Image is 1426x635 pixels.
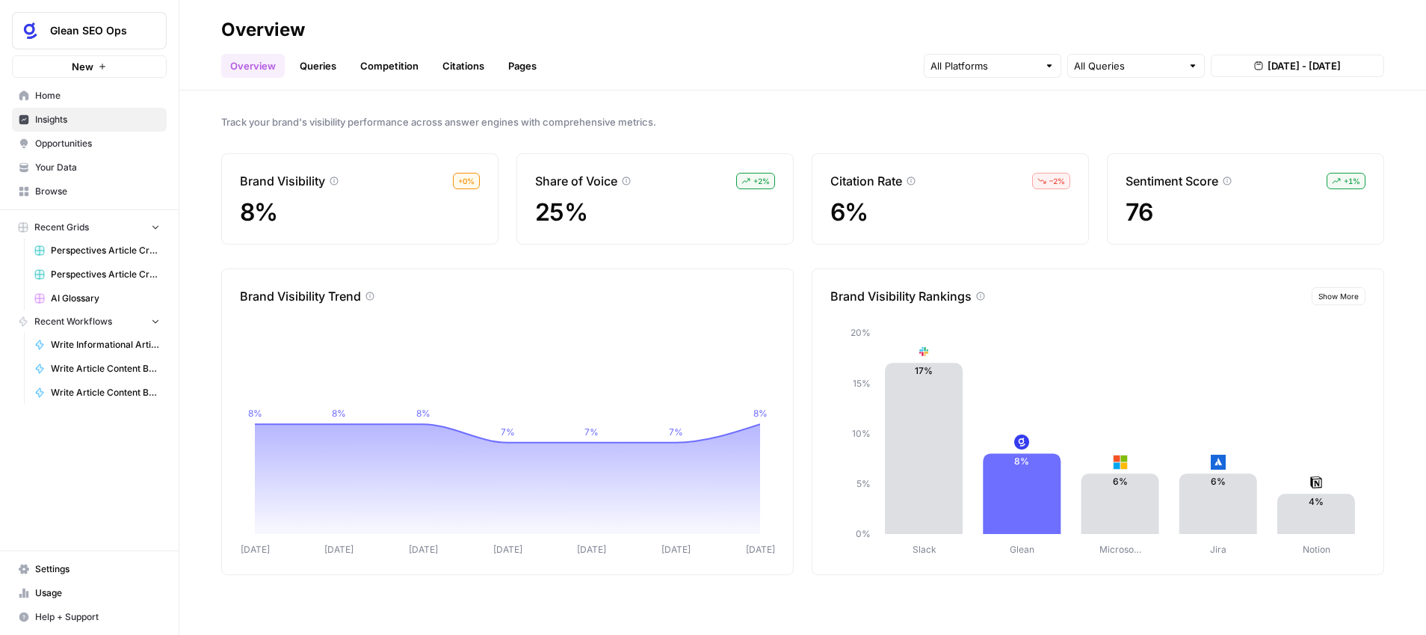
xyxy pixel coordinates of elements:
tspan: 0% [856,528,871,539]
button: Show More [1312,287,1365,305]
img: z9uib5lamw7lf050teux7ahm3b2h [1211,455,1226,470]
tspan: 8% [416,408,430,419]
p: Share of Voice [535,172,617,190]
a: Write Article Content Brief (Search) [28,381,167,405]
span: Glean SEO Ops [50,23,141,38]
a: Write Informational Article Body (Agents) [28,333,167,357]
input: All Queries [1074,58,1182,73]
p: Citation Rate [830,172,902,190]
span: 8% [240,197,278,227]
a: Home [12,84,167,108]
span: Write Article Content Brief (Search) [51,386,160,399]
tspan: [DATE] [746,544,775,555]
tspan: Jira [1210,544,1226,555]
p: Brand Visibility Trend [240,287,361,305]
a: Your Data [12,156,167,180]
tspan: [DATE] [324,544,354,555]
text: 4% [1309,496,1324,507]
tspan: 20% [851,327,871,338]
a: Browse [12,180,167,203]
a: Usage [12,581,167,605]
tspan: [DATE] [409,544,438,555]
text: 8% [1014,455,1029,467]
button: Recent Grids [12,216,167,239]
span: Help + Support [35,610,160,624]
tspan: 5% [856,478,871,489]
img: opdhyqjq9e9v6genfq59ut7sdua2 [1014,435,1029,450]
input: All Platforms [930,58,1038,73]
tspan: Notion [1303,544,1330,555]
span: Opportunities [35,137,160,150]
tspan: Slack [913,544,936,555]
tspan: 7% [669,426,683,438]
tspan: 8% [332,408,346,419]
span: AI Glossary [51,292,160,305]
span: + 0 % [458,175,475,187]
span: Perspectives Article Creation (Search) [51,268,160,281]
a: Pages [499,54,546,78]
a: Perspectives Article Creation [28,239,167,263]
a: Overview [221,54,285,78]
span: Settings [35,562,160,576]
span: Home [35,89,160,102]
text: 6% [1113,476,1128,487]
a: Citations [433,54,493,78]
tspan: 8% [248,408,262,419]
button: [DATE] - [DATE] [1211,55,1384,77]
span: [DATE] - [DATE] [1268,58,1341,73]
a: Queries [291,54,345,78]
tspan: 7% [501,426,515,438]
span: Write Article Content Brief (Agents) [51,362,160,375]
a: AI Glossary [28,286,167,310]
span: Show More [1318,290,1359,302]
text: 17% [915,365,933,376]
a: Opportunities [12,132,167,156]
span: Insights [35,113,160,126]
tspan: [DATE] [661,544,691,555]
span: Recent Workflows [34,315,112,328]
span: Browse [35,185,160,198]
tspan: 10% [852,428,871,439]
img: rmoykt6yt8ydio9rrwfrhl64pej6 [916,344,931,359]
span: Your Data [35,161,160,174]
tspan: Glean [1010,544,1034,555]
tspan: 8% [753,408,768,419]
a: Competition [351,54,428,78]
img: Glean SEO Ops Logo [17,17,44,44]
span: 25% [535,197,587,227]
a: Insights [12,108,167,132]
span: 6% [830,197,868,227]
img: vdittyzr50yvc6bia2aagny4s5uj [1309,475,1324,490]
span: Perspectives Article Creation [51,244,160,257]
p: Sentiment Score [1126,172,1218,190]
div: Overview [221,18,305,42]
span: Usage [35,586,160,600]
a: Write Article Content Brief (Agents) [28,357,167,381]
span: Track your brand's visibility performance across answer engines with comprehensive metrics. [221,114,1384,129]
a: Perspectives Article Creation (Search) [28,263,167,286]
span: + 1 % [1344,175,1360,187]
tspan: Microso… [1099,544,1141,555]
tspan: [DATE] [577,544,606,555]
span: Recent Grids [34,221,89,234]
span: – 2 % [1049,175,1065,187]
p: Brand Visibility [240,172,325,190]
p: Brand Visibility Rankings [830,287,972,305]
tspan: [DATE] [493,544,522,555]
span: + 2 % [753,175,770,187]
tspan: 7% [584,426,599,438]
img: p3hd1obyll9lsm5wdn8v4zxto07t [1113,455,1128,470]
a: Settings [12,557,167,581]
button: Workspace: Glean SEO Ops [12,12,167,49]
button: Recent Workflows [12,310,167,333]
span: 76 [1126,197,1153,227]
text: 6% [1211,476,1226,487]
button: New [12,55,167,78]
span: New [72,59,93,74]
tspan: 15% [853,378,871,389]
button: Help + Support [12,605,167,629]
span: Write Informational Article Body (Agents) [51,338,160,352]
tspan: [DATE] [241,544,270,555]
